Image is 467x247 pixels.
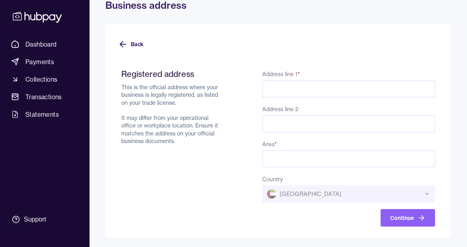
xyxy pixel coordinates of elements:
a: Transactions [8,90,82,104]
span: Transactions [25,92,62,102]
a: Dashboard [8,37,82,51]
label: Address line 2 [262,106,298,113]
label: Address line 1 [262,71,300,78]
label: Area [262,141,277,148]
button: Back [118,35,144,53]
span: Collections [25,74,57,84]
a: Collections [8,72,82,86]
button: Continue [381,209,435,227]
a: Support [8,211,82,228]
span: Payments [25,57,54,67]
label: Country [262,176,283,183]
span: Statements [25,110,59,119]
div: Support [24,215,46,224]
a: Payments [8,55,82,69]
span: Dashboard [25,39,57,49]
p: This is the official address where your business is legally registered, as listed on your trade l... [121,84,224,145]
a: Statements [8,107,82,122]
h2: Registered address [121,69,224,79]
